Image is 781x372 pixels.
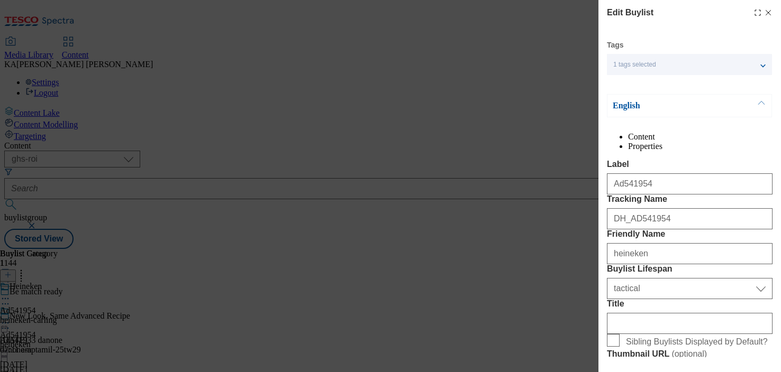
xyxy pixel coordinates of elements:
[607,229,773,239] label: Friendly Name
[628,132,773,142] li: Content
[607,54,772,75] button: 1 tags selected
[607,299,773,309] label: Title
[607,243,773,264] input: Enter Friendly Name
[607,42,624,48] label: Tags
[607,264,773,274] label: Buylist Lifespan
[607,208,773,229] input: Enter Tracking Name
[613,61,656,69] span: 1 tags selected
[607,173,773,194] input: Enter Label
[671,349,707,358] span: ( optional )
[607,194,773,204] label: Tracking Name
[607,313,773,334] input: Enter Title
[613,100,724,111] p: English
[607,349,773,359] label: Thumbnail URL
[607,6,653,19] h4: Edit Buylist
[607,160,773,169] label: Label
[626,337,768,347] span: Sibling Buylists Displayed by Default?
[628,142,773,151] li: Properties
